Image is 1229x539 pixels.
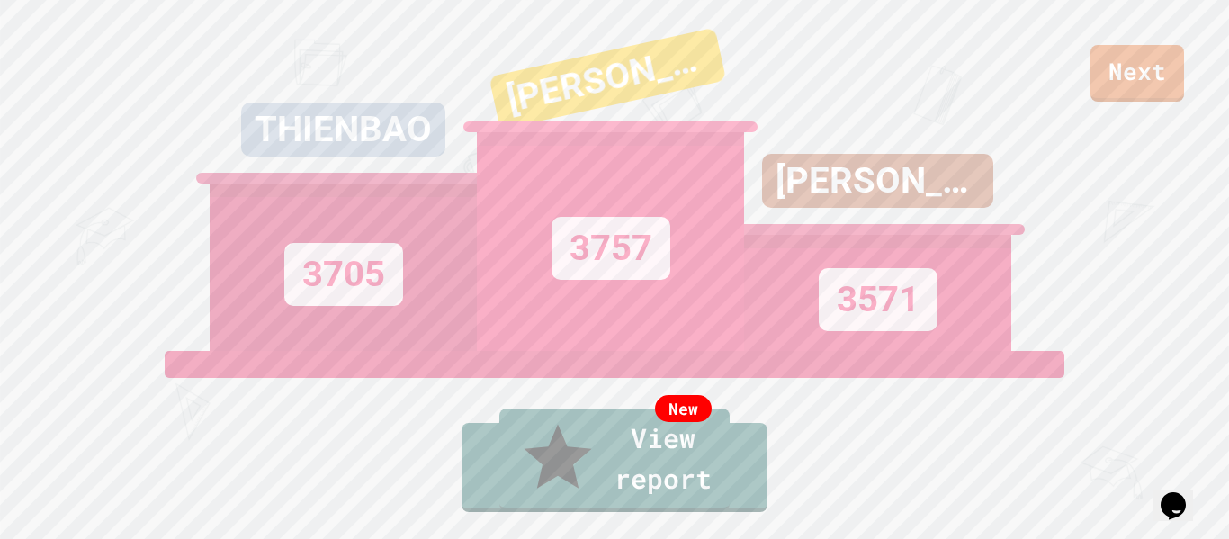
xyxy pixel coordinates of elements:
[284,243,403,306] div: 3705
[655,395,712,422] div: New
[762,154,993,208] div: [PERSON_NAME]
[1153,467,1211,521] iframe: chat widget
[499,409,730,511] a: View report
[819,268,937,331] div: 3571
[552,217,670,280] div: 3757
[1090,45,1184,102] a: Next
[241,103,445,157] div: THIENBAO
[489,28,726,130] div: [PERSON_NAME]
